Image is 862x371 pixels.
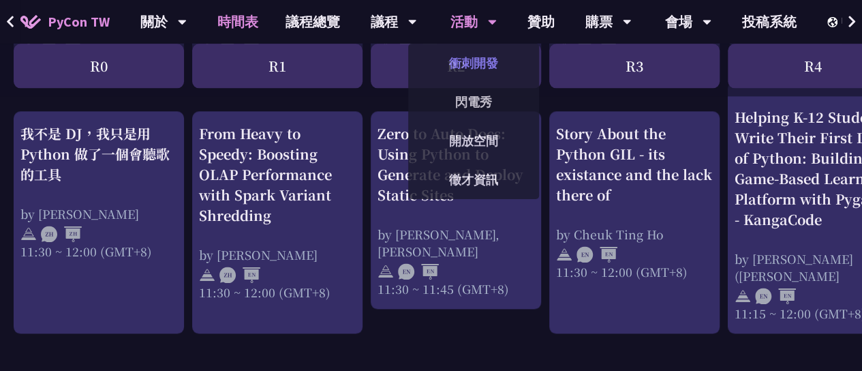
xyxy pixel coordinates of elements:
[576,246,617,263] img: ENEN.5a408d1.svg
[549,44,720,88] div: R3
[20,205,177,222] div: by [PERSON_NAME]
[408,164,539,196] a: 徵才資訊
[20,123,177,185] div: 我不是 DJ，我只是用 Python 做了一個會聽歌的工具
[408,47,539,79] a: 衝刺開發
[199,284,356,301] div: 11:30 ~ 12:00 (GMT+8)
[556,226,713,243] div: by Cheuk Ting Ho
[20,243,177,260] div: 11:30 ~ 12:00 (GMT+8)
[219,267,260,283] img: ZHEN.371966e.svg
[398,263,439,280] img: ENEN.5a408d1.svg
[378,280,534,297] div: 11:30 ~ 11:45 (GMT+8)
[556,123,713,280] a: Story About the Python GIL - its existance and the lack there of by Cheuk Ting Ho 11:30 ~ 12:00 (...
[48,12,110,32] span: PyCon TW
[14,44,184,88] div: R0
[408,86,539,118] a: 閃電秀
[378,263,394,280] img: svg+xml;base64,PHN2ZyB4bWxucz0iaHR0cDovL3d3dy53My5vcmcvMjAwMC9zdmciIHdpZHRoPSIyNCIgaGVpZ2h0PSIyNC...
[378,123,534,297] a: Zero to Auto Docs: Using Python to Generate and Deploy Static Sites by [PERSON_NAME], [PERSON_NAM...
[827,17,841,27] img: Locale Icon
[408,125,539,157] a: 開放空間
[735,288,751,304] img: svg+xml;base64,PHN2ZyB4bWxucz0iaHR0cDovL3d3dy53My5vcmcvMjAwMC9zdmciIHdpZHRoPSIyNCIgaGVpZ2h0PSIyNC...
[199,267,215,283] img: svg+xml;base64,PHN2ZyB4bWxucz0iaHR0cDovL3d3dy53My5vcmcvMjAwMC9zdmciIHdpZHRoPSIyNCIgaGVpZ2h0PSIyNC...
[20,15,41,29] img: Home icon of PyCon TW 2025
[192,44,363,88] div: R1
[20,226,37,242] img: svg+xml;base64,PHN2ZyB4bWxucz0iaHR0cDovL3d3dy53My5vcmcvMjAwMC9zdmciIHdpZHRoPSIyNCIgaGVpZ2h0PSIyNC...
[378,226,534,260] div: by [PERSON_NAME], [PERSON_NAME]
[199,123,356,301] a: From Heavy to Speedy: Boosting OLAP Performance with Spark Variant Shredding by [PERSON_NAME] 11:...
[41,226,82,242] img: ZHZH.38617ef.svg
[556,246,572,263] img: svg+xml;base64,PHN2ZyB4bWxucz0iaHR0cDovL3d3dy53My5vcmcvMjAwMC9zdmciIHdpZHRoPSIyNCIgaGVpZ2h0PSIyNC...
[755,288,796,304] img: ENEN.5a408d1.svg
[556,263,713,280] div: 11:30 ~ 12:00 (GMT+8)
[378,123,534,205] div: Zero to Auto Docs: Using Python to Generate and Deploy Static Sites
[20,123,177,260] a: 我不是 DJ，我只是用 Python 做了一個會聽歌的工具 by [PERSON_NAME] 11:30 ~ 12:00 (GMT+8)
[556,123,713,205] div: Story About the Python GIL - its existance and the lack there of
[371,44,541,88] div: R2
[199,123,356,226] div: From Heavy to Speedy: Boosting OLAP Performance with Spark Variant Shredding
[199,246,356,263] div: by [PERSON_NAME]
[7,5,123,39] a: PyCon TW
